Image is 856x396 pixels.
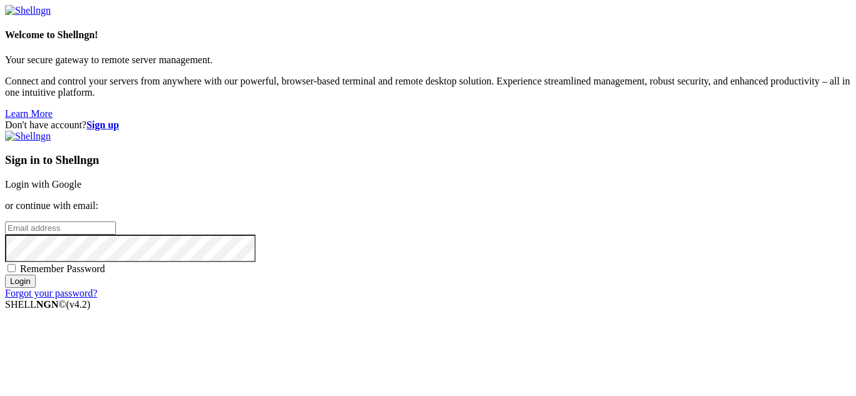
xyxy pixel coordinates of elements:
a: Forgot your password? [5,288,97,298]
a: Login with Google [5,179,81,190]
b: NGN [36,299,59,310]
h3: Sign in to Shellngn [5,153,851,167]
h4: Welcome to Shellngn! [5,29,851,41]
span: 4.2.0 [66,299,91,310]
span: Remember Password [20,263,105,274]
p: Connect and control your servers from anywhere with our powerful, browser-based terminal and remo... [5,76,851,98]
div: Don't have account? [5,119,851,131]
input: Email address [5,221,116,235]
img: Shellngn [5,131,51,142]
a: Learn More [5,108,53,119]
span: SHELL © [5,299,90,310]
p: Your secure gateway to remote server management. [5,54,851,66]
a: Sign up [86,119,119,130]
p: or continue with email: [5,200,851,211]
input: Remember Password [8,264,16,272]
input: Login [5,275,36,288]
img: Shellngn [5,5,51,16]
